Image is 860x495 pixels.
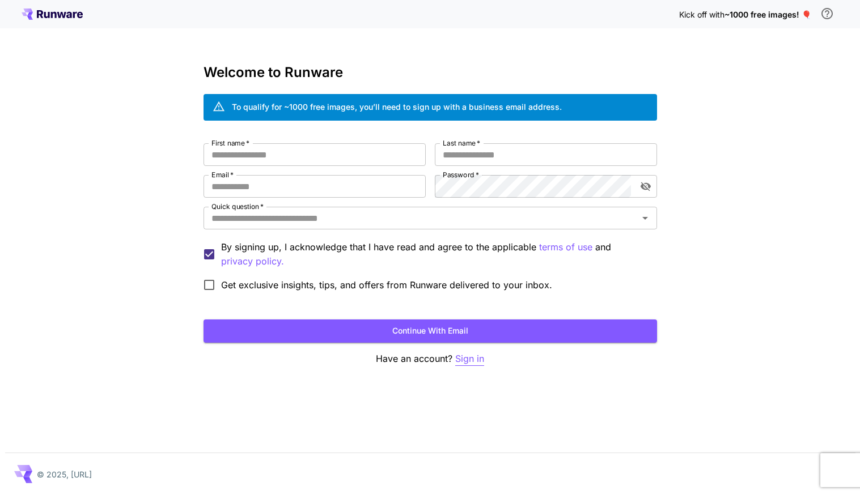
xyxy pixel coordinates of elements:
h3: Welcome to Runware [204,65,657,80]
label: Email [211,170,234,180]
button: Open [637,210,653,226]
p: privacy policy. [221,254,284,268]
span: ~1000 free images! 🎈 [725,10,811,19]
label: First name [211,138,249,148]
div: To qualify for ~1000 free images, you’ll need to sign up with a business email address. [232,101,562,113]
button: In order to qualify for free credit, you need to sign up with a business email address and click ... [816,2,838,25]
button: Continue with email [204,319,657,343]
label: Last name [443,138,480,148]
p: © 2025, [URL] [37,468,92,480]
span: Kick off with [679,10,725,19]
button: Sign in [455,352,484,366]
button: By signing up, I acknowledge that I have read and agree to the applicable and privacy policy. [539,240,592,254]
label: Quick question [211,202,264,211]
p: Have an account? [204,352,657,366]
button: toggle password visibility [636,176,656,197]
span: Get exclusive insights, tips, and offers from Runware delivered to your inbox. [221,278,552,292]
label: Password [443,170,479,180]
button: By signing up, I acknowledge that I have read and agree to the applicable terms of use and [221,254,284,268]
p: By signing up, I acknowledge that I have read and agree to the applicable and [221,240,648,268]
p: terms of use [539,240,592,254]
